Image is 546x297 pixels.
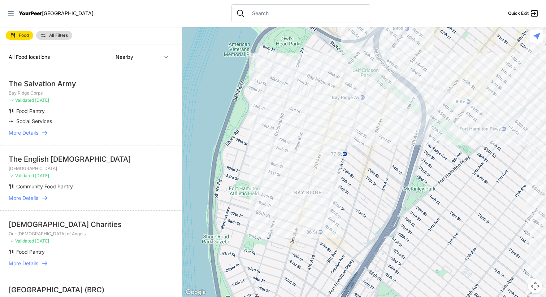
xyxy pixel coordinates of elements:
a: YourPeer[GEOGRAPHIC_DATA] [19,11,94,16]
span: [DATE] [35,238,49,244]
div: [DEMOGRAPHIC_DATA] Charities [9,219,173,230]
button: Map camera controls [528,279,542,293]
span: More Details [9,260,38,267]
a: Open this area in Google Maps (opens a new window) [184,288,208,297]
span: ✓ Validated [10,238,34,244]
span: [DATE] [35,173,49,178]
span: [DATE] [35,97,49,103]
p: Bay Ridge Corps [9,90,173,96]
span: [GEOGRAPHIC_DATA] [42,10,94,16]
p: [DEMOGRAPHIC_DATA] [9,166,173,171]
div: The Salvation Army [9,79,173,89]
a: More Details [9,260,173,267]
span: Quick Exit [508,10,529,16]
a: All Filters [36,31,72,40]
div: [GEOGRAPHIC_DATA] (BRC) [9,285,173,295]
div: The English [DEMOGRAPHIC_DATA] [9,154,173,164]
a: More Details [9,195,173,202]
a: Food [6,31,33,40]
span: More Details [9,195,38,202]
span: All Food locations [9,54,50,60]
span: Food Pantry [16,108,45,114]
span: Community Food Pantry [16,183,73,189]
span: YourPeer [19,10,42,16]
p: Our [DEMOGRAPHIC_DATA] of Angels [9,231,173,237]
a: More Details [9,129,173,136]
span: Social Services [16,118,52,124]
span: All Filters [49,33,68,38]
span: ✓ Validated [10,97,34,103]
span: Food [19,33,29,38]
span: ✓ Validated [10,173,34,178]
a: Quick Exit [508,9,539,18]
span: More Details [9,129,38,136]
img: Google [184,288,208,297]
span: Food Pantry [16,249,45,255]
input: Search [248,10,365,17]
